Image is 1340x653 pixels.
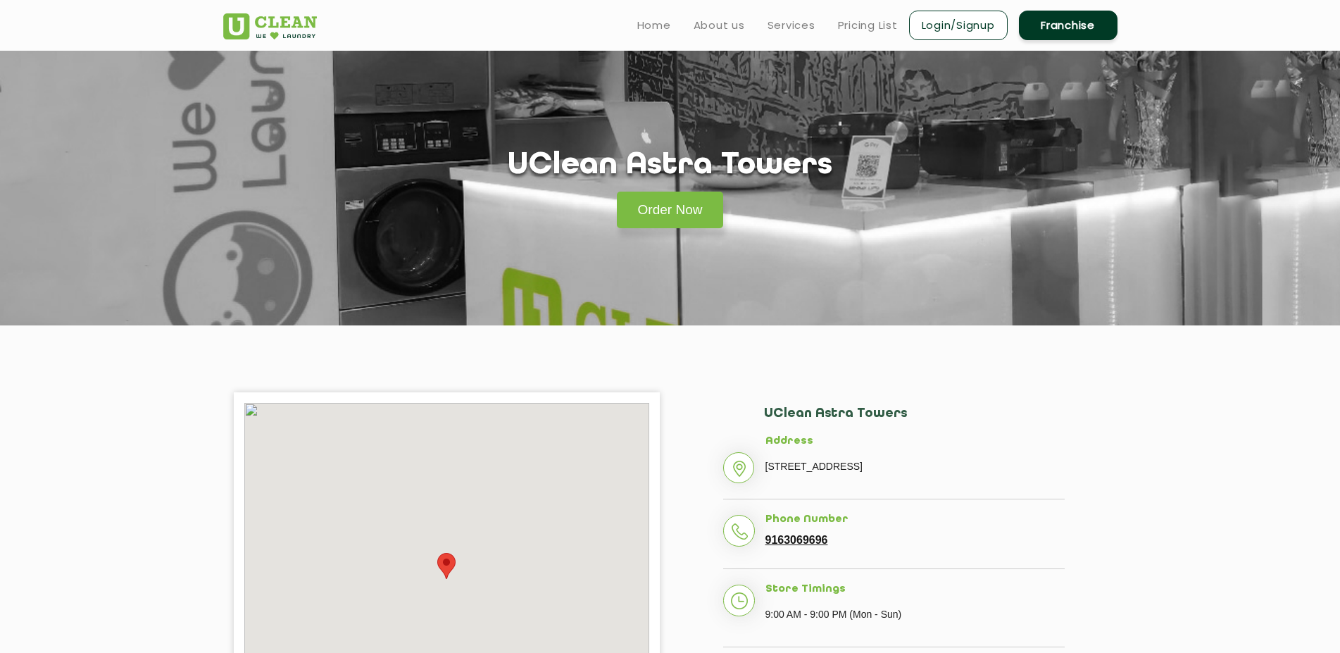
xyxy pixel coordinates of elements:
a: Pricing List [838,17,898,34]
a: Order Now [617,192,724,228]
h5: Address [765,435,1065,448]
a: About us [694,17,745,34]
a: 9163069696 [765,534,828,547]
h5: Store Timings [765,583,1065,596]
a: Services [768,17,815,34]
h2: UClean Astra Towers [764,406,1065,435]
a: Franchise [1019,11,1117,40]
p: 9:00 AM - 9:00 PM (Mon - Sun) [765,604,1065,625]
h1: UClean Astra Towers [508,148,832,184]
a: Login/Signup [909,11,1008,40]
h5: Phone Number [765,514,1065,526]
p: [STREET_ADDRESS] [765,456,1065,477]
a: Home [637,17,671,34]
img: UClean Laundry and Dry Cleaning [223,13,317,39]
